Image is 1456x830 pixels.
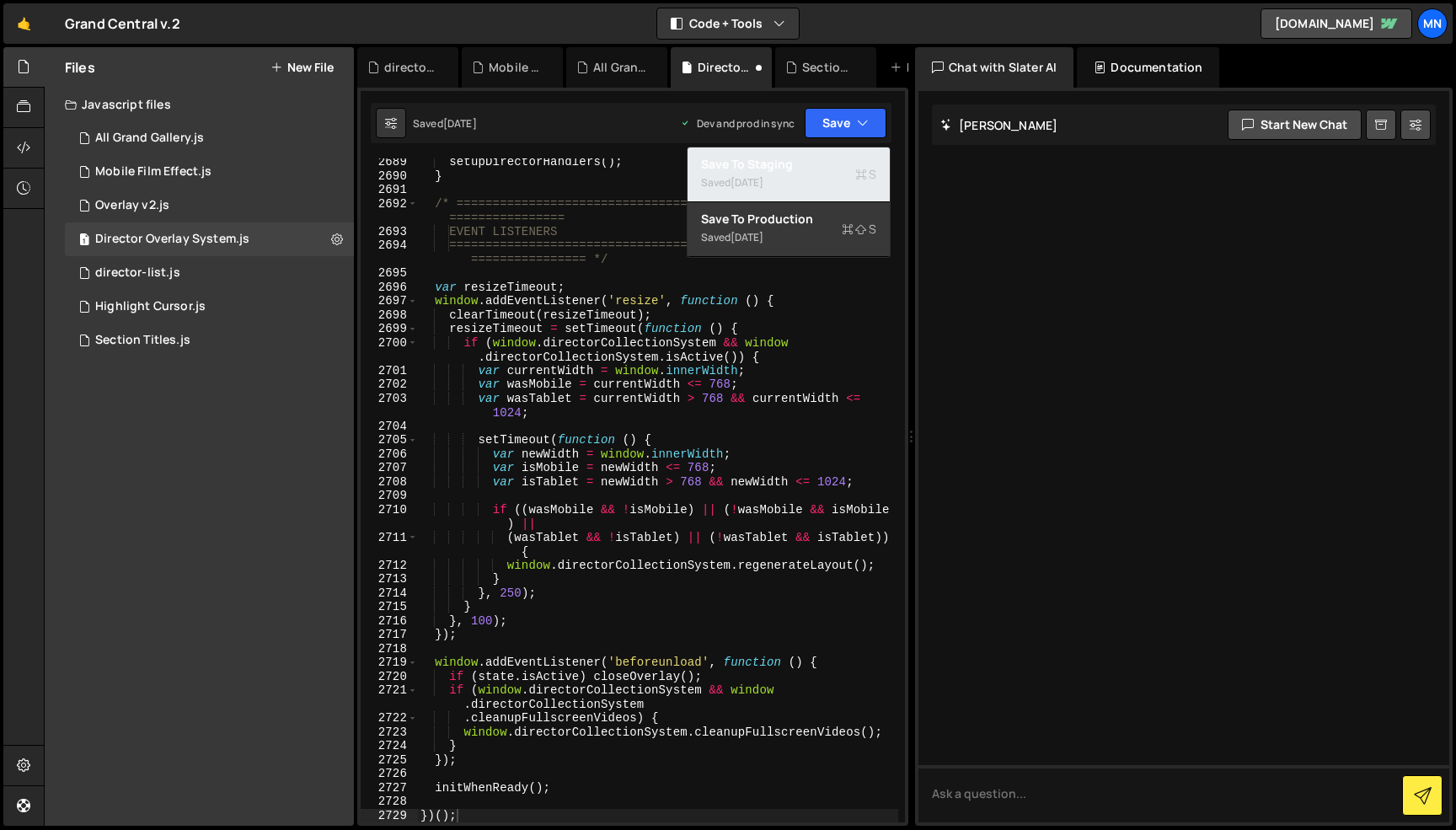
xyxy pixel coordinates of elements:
[940,117,1057,133] h2: [PERSON_NAME]
[65,290,354,324] div: 15298/43117.js
[657,8,799,39] button: Code + Tools
[731,175,763,190] div: [DATE]
[805,108,886,138] button: Save
[65,121,354,155] div: 15298/43578.js
[361,739,418,753] div: 2724
[361,336,418,364] div: 2700
[361,281,418,295] div: 2696
[384,59,438,76] div: director-list.js
[3,3,45,44] a: 🤙
[95,232,249,247] div: Director Overlay System.js
[65,324,354,357] div: 15298/40223.js
[361,183,418,197] div: 2691
[489,59,543,76] div: Mobile Film Effect.js
[361,238,418,266] div: 2694
[842,221,876,238] span: S
[45,88,354,121] div: Javascript files
[270,61,334,74] button: New File
[361,809,418,823] div: 2729
[1228,110,1362,140] button: Start new chat
[361,266,418,281] div: 2695
[855,166,876,183] span: S
[361,322,418,336] div: 2699
[361,392,418,420] div: 2703
[413,116,477,131] div: Saved
[361,726,418,740] div: 2723
[688,147,890,202] button: Save to StagingS Saved[DATE]
[802,59,856,76] div: Section Titles.js
[1417,8,1448,39] a: MN
[890,59,961,76] div: New File
[361,531,418,559] div: 2711
[361,503,418,531] div: 2710
[361,656,418,670] div: 2719
[701,228,876,248] div: Saved
[361,683,418,711] div: 2721
[361,197,418,225] div: 2692
[361,489,418,503] div: 2709
[701,173,876,193] div: Saved
[79,234,89,248] span: 1
[65,13,180,34] div: Grand Central v.2
[95,164,211,179] div: Mobile Film Effect.js
[361,795,418,809] div: 2728
[65,222,354,256] div: 15298/42891.js
[361,753,418,768] div: 2725
[361,155,418,169] div: 2689
[95,198,169,213] div: Overlay v2.js
[361,169,418,184] div: 2690
[361,572,418,586] div: 2713
[361,378,418,392] div: 2702
[361,628,418,642] div: 2717
[680,116,795,131] div: Dev and prod in sync
[361,364,418,378] div: 2701
[65,256,354,290] div: 15298/40379.js
[361,559,418,573] div: 2712
[688,202,890,257] button: Save to ProductionS Saved[DATE]
[361,433,418,447] div: 2705
[65,58,95,77] h2: Files
[698,59,752,76] div: Director Overlay System.js
[915,47,1073,88] div: Chat with Slater AI
[361,711,418,726] div: 2722
[443,116,477,131] div: [DATE]
[1261,8,1412,39] a: [DOMAIN_NAME]
[701,156,876,173] div: Save to Staging
[361,225,418,239] div: 2693
[95,299,206,314] div: Highlight Cursor.js
[701,211,876,228] div: Save to Production
[361,614,418,629] div: 2716
[361,461,418,475] div: 2707
[65,189,354,222] div: 15298/45944.js
[361,294,418,308] div: 2697
[361,781,418,795] div: 2727
[361,586,418,601] div: 2714
[593,59,647,76] div: All Grand Gallery.js
[361,447,418,462] div: 2706
[731,230,763,244] div: [DATE]
[95,333,190,348] div: Section Titles.js
[361,475,418,490] div: 2708
[361,308,418,323] div: 2698
[361,600,418,614] div: 2715
[95,131,204,146] div: All Grand Gallery.js
[95,265,180,281] div: director-list.js
[65,155,354,189] div: 15298/47702.js
[361,767,418,781] div: 2726
[361,420,418,434] div: 2704
[1077,47,1219,88] div: Documentation
[361,642,418,656] div: 2718
[361,670,418,684] div: 2720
